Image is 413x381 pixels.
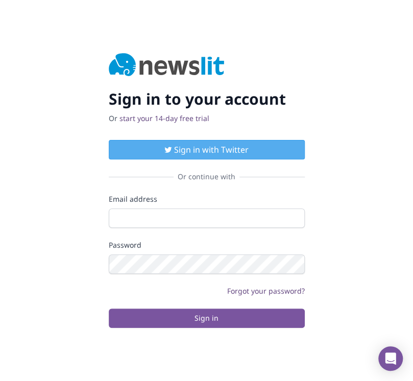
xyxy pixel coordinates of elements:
[109,113,305,124] p: Or
[119,113,209,123] a: start your 14-day free trial
[378,346,403,371] div: Open Intercom Messenger
[109,194,305,204] label: Email address
[227,286,305,296] a: Forgot your password?
[174,172,239,182] span: Or continue with
[109,90,305,108] h2: Sign in to your account
[109,140,305,159] button: Sign in with Twitter
[109,240,305,250] label: Password
[109,308,305,328] button: Sign in
[109,53,225,78] img: Newslit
